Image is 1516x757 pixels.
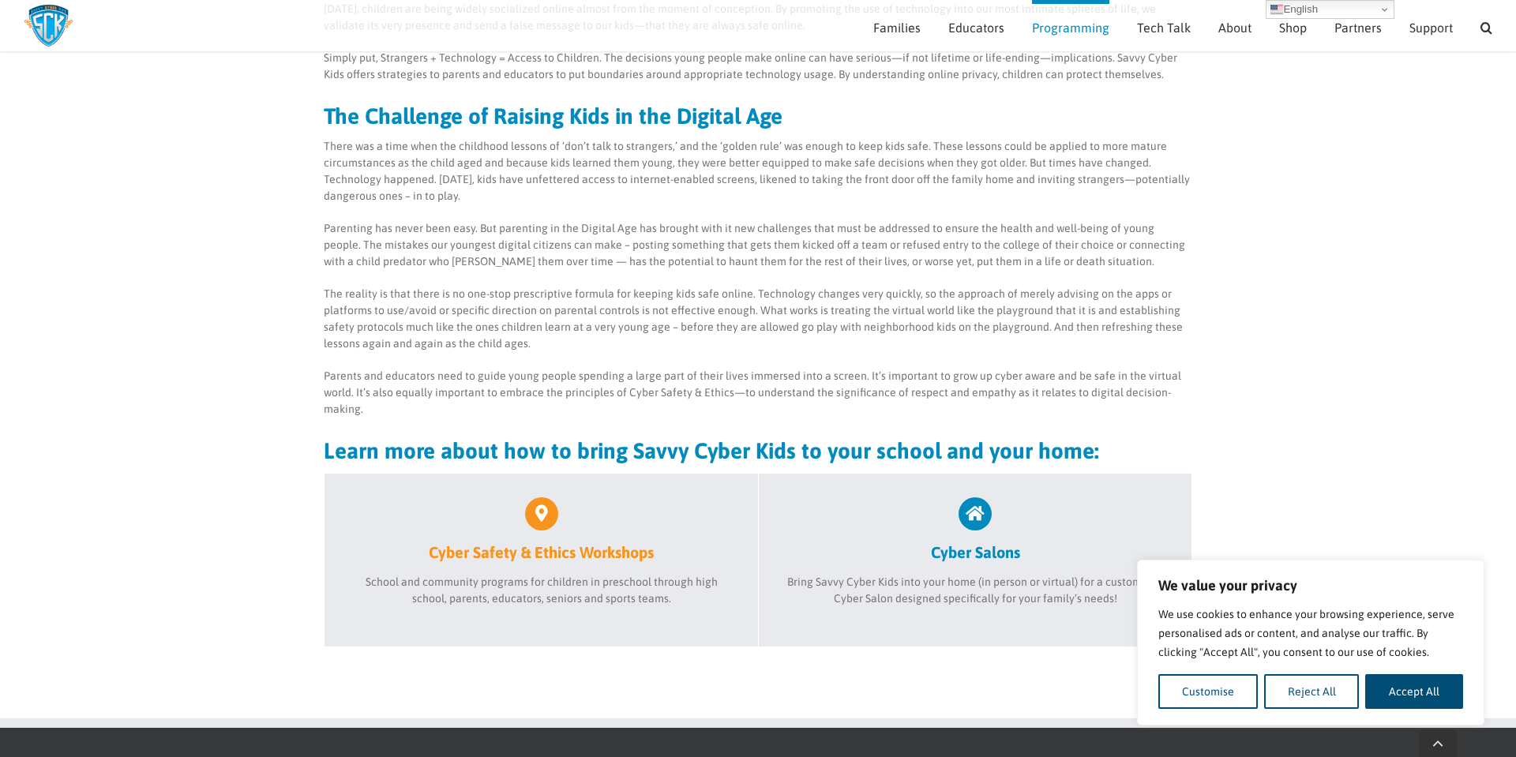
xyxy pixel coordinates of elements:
p: Parents and educators need to guide young people spending a large part of their lives immersed in... [324,368,1192,418]
button: Reject All [1264,674,1360,709]
button: Accept All [1365,674,1463,709]
span: Shop [1279,21,1307,34]
span: Programming [1032,21,1109,34]
h2: Cyber Safety & Ethics Workshops [348,542,734,562]
h2: Cyber Salons [782,542,1168,562]
p: Bring Savvy Cyber Kids into your home (in person or virtual) for a customized Cyber Salon designe... [782,574,1168,607]
h2: Learn more about how to bring Savvy Cyber Kids to your school and your home: [324,440,1192,462]
h2: The Challenge of Raising Kids in the Digital Age [324,105,1192,127]
p: Parenting has never been easy. But parenting in the Digital Age has brought with it new challenge... [324,220,1192,270]
a: Cyber Salons [782,497,1168,562]
span: Partners [1334,21,1382,34]
span: Tech Talk [1137,21,1191,34]
span: Families [873,21,921,34]
p: School and community programs for children in preschool through high school, parents, educators, ... [348,574,734,607]
p: We value your privacy [1158,576,1463,595]
p: We use cookies to enhance your browsing experience, serve personalised ads or content, and analys... [1158,605,1463,661]
p: There was a time when the childhood lessons of ‘don’t talk to strangers,’ and the ‘golden rule’ w... [324,138,1192,204]
span: Support [1409,21,1453,34]
button: Customise [1158,674,1258,709]
img: en [1270,3,1283,16]
span: Educators [948,21,1004,34]
span: About [1218,21,1251,34]
img: Savvy Cyber Kids Logo [24,4,73,47]
a: Cyber Safety & Ethics Workshops [348,497,734,562]
p: The reality is that there is no one-stop prescriptive formula for keeping kids safe online. Techn... [324,286,1192,352]
p: Simply put, Strangers + Technology = Access to Children. The decisions young people make online c... [324,50,1192,83]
